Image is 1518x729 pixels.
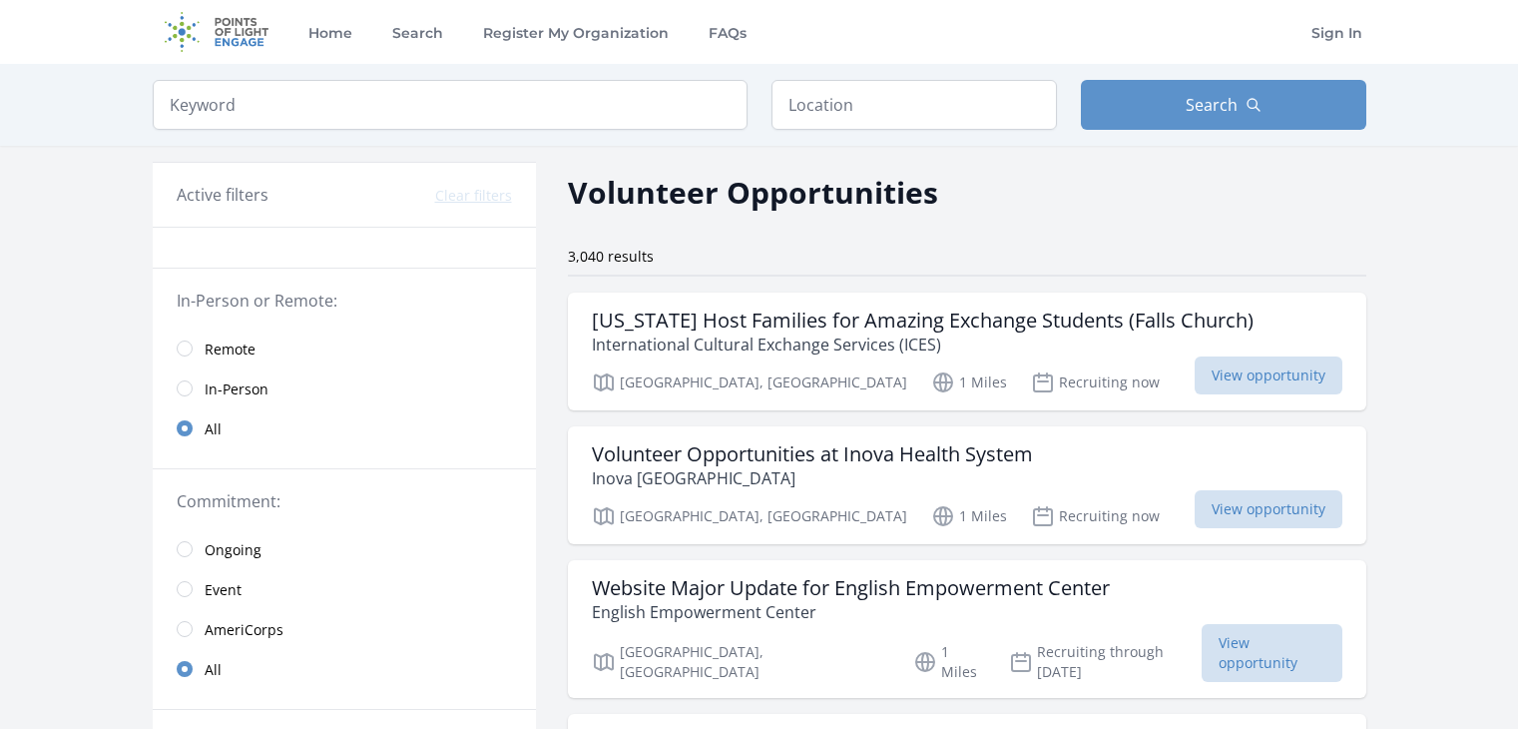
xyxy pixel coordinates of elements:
a: AmeriCorps [153,609,536,649]
p: 1 Miles [913,642,985,682]
span: Ongoing [205,540,261,560]
a: Remote [153,329,536,368]
h3: Active filters [177,183,268,207]
h3: Website Major Update for English Empowerment Center [592,576,1110,600]
span: 3,040 results [568,247,654,266]
span: View opportunity [1195,490,1342,528]
span: Event [205,580,242,600]
span: View opportunity [1202,624,1342,682]
p: [GEOGRAPHIC_DATA], [GEOGRAPHIC_DATA] [592,504,907,528]
p: Recruiting now [1031,504,1160,528]
h3: Volunteer Opportunities at Inova Health System [592,442,1033,466]
span: Search [1186,93,1238,117]
p: [GEOGRAPHIC_DATA], [GEOGRAPHIC_DATA] [592,370,907,394]
a: All [153,649,536,689]
a: Website Major Update for English Empowerment Center English Empowerment Center [GEOGRAPHIC_DATA],... [568,560,1366,698]
button: Clear filters [435,186,512,206]
p: [GEOGRAPHIC_DATA], [GEOGRAPHIC_DATA] [592,642,890,682]
span: Remote [205,340,255,360]
p: Recruiting through [DATE] [1009,642,1202,682]
p: 1 Miles [931,504,1007,528]
legend: Commitment: [177,489,512,513]
a: In-Person [153,368,536,408]
span: View opportunity [1195,357,1342,394]
span: In-Person [205,379,268,399]
p: Inova [GEOGRAPHIC_DATA] [592,466,1033,490]
p: Recruiting now [1031,370,1160,394]
a: Event [153,569,536,609]
input: Location [771,80,1057,130]
p: 1 Miles [931,370,1007,394]
p: International Cultural Exchange Services (ICES) [592,333,1254,357]
span: All [205,419,222,439]
h2: Volunteer Opportunities [568,170,938,215]
span: AmeriCorps [205,620,283,640]
p: English Empowerment Center [592,600,1110,624]
h3: [US_STATE] Host Families for Amazing Exchange Students (Falls Church) [592,309,1254,333]
input: Keyword [153,80,748,130]
a: Volunteer Opportunities at Inova Health System Inova [GEOGRAPHIC_DATA] [GEOGRAPHIC_DATA], [GEOGRA... [568,426,1366,544]
a: All [153,408,536,448]
a: [US_STATE] Host Families for Amazing Exchange Students (Falls Church) International Cultural Exch... [568,293,1366,410]
a: Ongoing [153,529,536,569]
legend: In-Person or Remote: [177,289,512,313]
button: Search [1081,80,1366,130]
span: All [205,660,222,680]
